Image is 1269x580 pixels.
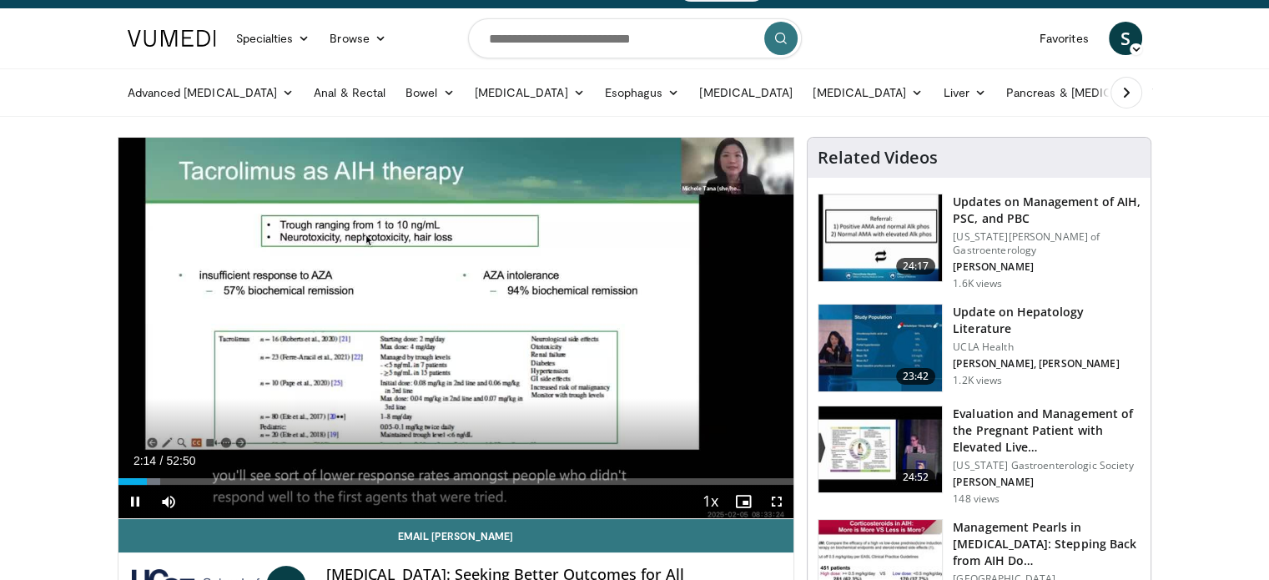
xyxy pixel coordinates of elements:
[128,30,216,47] img: VuMedi Logo
[693,485,727,518] button: Playback Rate
[304,76,395,109] a: Anal & Rectal
[953,260,1141,274] p: [PERSON_NAME]
[818,406,942,493] img: daebd2ba-8761-487e-b053-e97194706b2a.150x105_q85_crop-smart_upscale.jpg
[953,406,1141,456] h3: Evaluation and Management of the Pregnant Patient with Elevated Live…
[953,476,1141,489] p: [PERSON_NAME]
[953,492,1000,506] p: 148 views
[953,459,1141,472] p: [US_STATE] Gastroenterologic Society
[760,485,793,518] button: Fullscreen
[953,357,1141,371] p: [PERSON_NAME], [PERSON_NAME]
[953,374,1002,387] p: 1.2K views
[595,76,690,109] a: Esophagus
[953,519,1141,569] h3: Management Pearls in [MEDICAL_DATA]: Stepping Back from AIH Do…
[953,277,1002,290] p: 1.6K views
[133,454,156,467] span: 2:14
[395,76,464,109] a: Bowel
[465,76,595,109] a: [MEDICAL_DATA]
[1030,22,1099,55] a: Favorites
[166,454,195,467] span: 52:50
[803,76,933,109] a: [MEDICAL_DATA]
[953,340,1141,354] p: UCLA Health
[727,485,760,518] button: Enable picture-in-picture mode
[320,22,396,55] a: Browse
[818,304,1141,392] a: 23:42 Update on Hepatology Literature UCLA Health [PERSON_NAME], [PERSON_NAME] 1.2K views
[818,194,942,281] img: a5aae1fc-8e42-41a7-b335-944941d05944.150x105_q85_crop-smart_upscale.jpg
[896,368,936,385] span: 23:42
[226,22,320,55] a: Specialties
[818,148,938,168] h4: Related Videos
[818,194,1141,290] a: 24:17 Updates on Management of AIH, PSC, and PBC [US_STATE][PERSON_NAME] of Gastroenterology [PER...
[996,76,1191,109] a: Pancreas & [MEDICAL_DATA]
[933,76,995,109] a: Liver
[118,485,152,518] button: Pause
[953,304,1141,337] h3: Update on Hepatology Literature
[118,478,794,485] div: Progress Bar
[468,18,802,58] input: Search topics, interventions
[953,194,1141,227] h3: Updates on Management of AIH, PSC, and PBC
[1109,22,1142,55] a: S
[118,76,305,109] a: Advanced [MEDICAL_DATA]
[160,454,164,467] span: /
[896,469,936,486] span: 24:52
[818,406,1141,506] a: 24:52 Evaluation and Management of the Pregnant Patient with Elevated Live… [US_STATE] Gastroente...
[152,485,185,518] button: Mute
[953,230,1141,257] p: [US_STATE][PERSON_NAME] of Gastroenterology
[118,519,794,552] a: Email [PERSON_NAME]
[896,258,936,275] span: 24:17
[118,138,794,519] video-js: Video Player
[818,305,942,391] img: 9eceac60-18e4-436c-a9a7-f328124018a2.150x105_q85_crop-smart_upscale.jpg
[689,76,803,109] a: [MEDICAL_DATA]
